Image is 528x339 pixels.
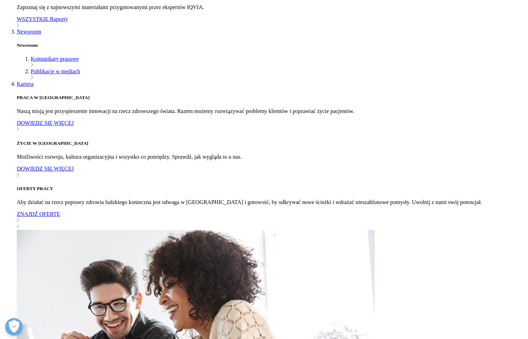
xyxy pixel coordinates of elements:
[17,154,525,160] p: Możliwości rozwoju, kultura organizacyjna i wszystko co pomiędzy. Sprawdź, jak wygląda to u nas.
[17,211,525,229] a: ZNAJDŹ OFERTĘ
[17,199,525,205] p: Aby działać na rzecz poprawy zdrowia ludzkiego konieczna jest odwaga w [GEOGRAPHIC_DATA] i gotowo...
[17,186,525,191] h5: OFERTY PRACY
[17,43,525,48] h5: Newsroom
[17,95,525,100] h5: PRACA W [GEOGRAPHIC_DATA]
[17,16,525,29] a: WSZYSTKIE Raporty
[17,29,41,35] a: Newsroom
[17,108,525,114] p: Naszą misją jest przyspieszenie innowacji na rzecz zdrowszego świata. Razem możemy rozwiązywać pr...
[17,81,34,87] a: Kariera
[17,120,525,133] a: DOWIEDZ SIĘ WIĘCEJ
[17,166,525,178] a: DOWIEDZ SIĘ WIĘCEJ
[31,68,80,74] a: Publikacje w mediach
[31,56,79,62] a: Komunikaty prasowe
[17,141,525,146] h5: ŻYCIE W [GEOGRAPHIC_DATA]
[5,318,23,336] button: Otwórz Preferencje
[17,4,525,10] p: Zapoznaj się z najnowszymi materiałami przygotowanymi przez ekspertów IQVIA.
